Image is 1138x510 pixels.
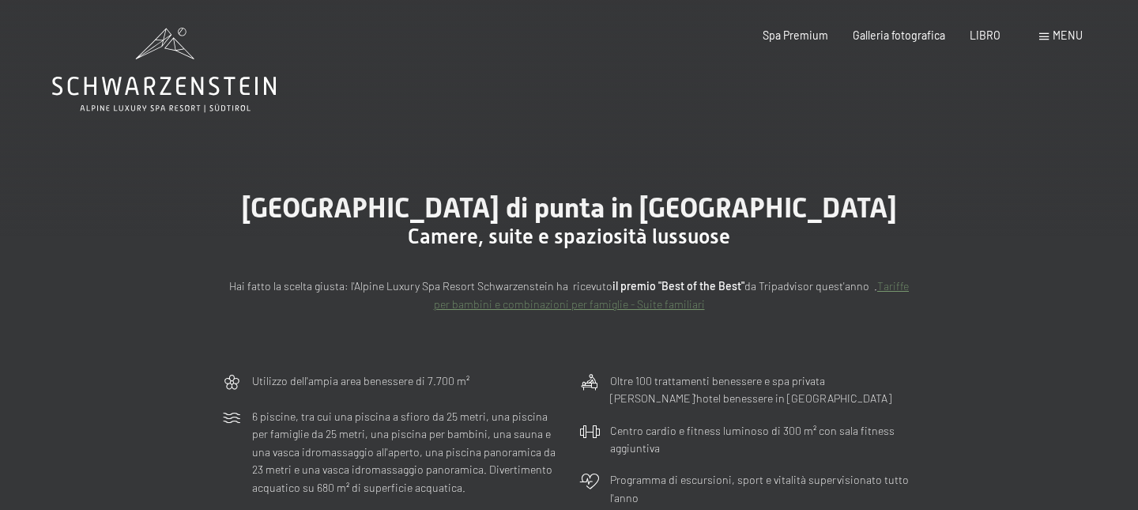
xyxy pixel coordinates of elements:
[229,279,612,293] font: Hai fatto la scelta giusta: l'Alpine Luxury Spa Resort Schwarzenstein ha ricevuto
[610,424,895,455] font: Centro cardio e fitness luminoso di 300 m² con sala fitness aggiuntiva
[744,279,877,293] font: da Tripadvisor quest'anno .
[434,279,910,311] a: Tariffe per bambini e combinazioni per famiglie - Suite familiari
[408,225,730,248] font: Camere, suite e spaziosità lussuose
[1053,28,1083,42] font: menu
[612,279,744,293] font: il premio "Best of the Best"
[242,191,897,224] font: [GEOGRAPHIC_DATA] di punta in [GEOGRAPHIC_DATA]
[252,374,469,387] font: Utilizzo dell'ampia area benessere di 7.700 m²
[970,28,1000,42] a: LIBRO
[610,374,891,406] font: Oltre 100 trattamenti benessere e spa privata [PERSON_NAME]'hotel benessere in [GEOGRAPHIC_DATA]
[763,28,828,42] a: Spa Premium
[252,410,556,494] font: 6 piscine, tra cui una piscina a sfioro da 25 metri, una piscina per famiglie da 25 metri, una pi...
[610,473,909,504] font: Programma di escursioni, sport e vitalità supervisionato tutto l'anno
[853,28,945,42] a: Galleria fotografica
